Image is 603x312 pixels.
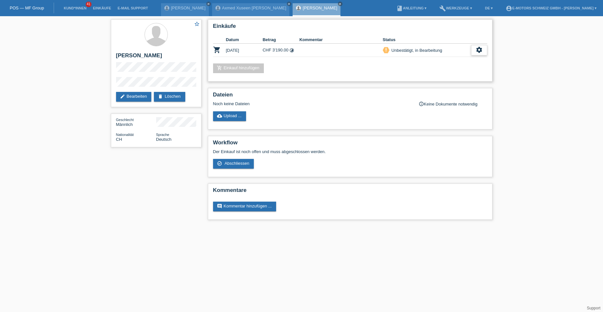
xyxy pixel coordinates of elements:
[213,46,221,54] i: POSP00026650
[502,6,600,10] a: account_circleE-Motors Schweiz GmbH - [PERSON_NAME] ▾
[154,92,185,102] a: deleteLöschen
[476,46,483,53] i: settings
[289,48,294,53] i: 24 Raten
[338,2,342,6] a: close
[287,2,291,6] a: close
[194,21,200,28] a: star_border
[206,2,211,6] a: close
[224,161,249,166] span: Abschliessen
[419,101,487,106] div: Keine Dokumente notwendig
[390,47,442,54] div: Unbestätigt, in Bearbeitung
[116,117,156,127] div: Männlich
[90,6,114,10] a: Einkäufe
[213,149,487,154] p: Der Einkauf ist noch offen und muss abgeschlossen werden.
[436,6,475,10] a: buildWerkzeuge ▾
[116,118,134,122] span: Geschlecht
[383,36,471,44] th: Status
[116,92,152,102] a: editBearbeiten
[419,101,424,106] i: info_outline
[384,48,388,52] i: priority_high
[287,2,291,6] i: close
[114,6,151,10] a: E-Mail Support
[217,204,222,209] i: comment
[439,5,446,12] i: build
[339,2,342,6] i: close
[213,159,254,169] a: check_circle_outline Abschliessen
[482,6,496,10] a: DE ▾
[60,6,90,10] a: Kund*innen
[194,21,200,27] i: star_border
[86,2,92,7] span: 41
[393,6,430,10] a: bookAnleitung ▾
[213,92,487,101] h2: Dateien
[171,6,206,10] a: [PERSON_NAME]
[116,52,196,62] h2: [PERSON_NAME]
[213,101,411,106] div: Noch keine Dateien
[213,63,264,73] a: add_shopping_cartEinkauf hinzufügen
[120,94,125,99] i: edit
[217,65,222,71] i: add_shopping_cart
[299,36,383,44] th: Kommentar
[213,187,487,197] h2: Kommentare
[303,6,337,10] a: [PERSON_NAME]
[226,36,263,44] th: Datum
[116,133,134,137] span: Nationalität
[222,6,286,10] a: Axmed Xuseen [PERSON_NAME]
[217,113,222,118] i: cloud_upload
[207,2,210,6] i: close
[156,137,172,142] span: Deutsch
[213,23,487,33] h2: Einkäufe
[396,5,403,12] i: book
[116,137,122,142] span: Schweiz
[263,44,299,57] td: CHF 3'190.00
[226,44,263,57] td: [DATE]
[213,202,276,211] a: commentKommentar hinzufügen ...
[263,36,299,44] th: Betrag
[10,6,44,10] a: POS — MF Group
[156,133,169,137] span: Sprache
[506,5,512,12] i: account_circle
[158,94,163,99] i: delete
[217,161,222,166] i: check_circle_outline
[213,111,246,121] a: cloud_uploadUpload ...
[213,139,487,149] h2: Workflow
[587,306,600,310] a: Support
